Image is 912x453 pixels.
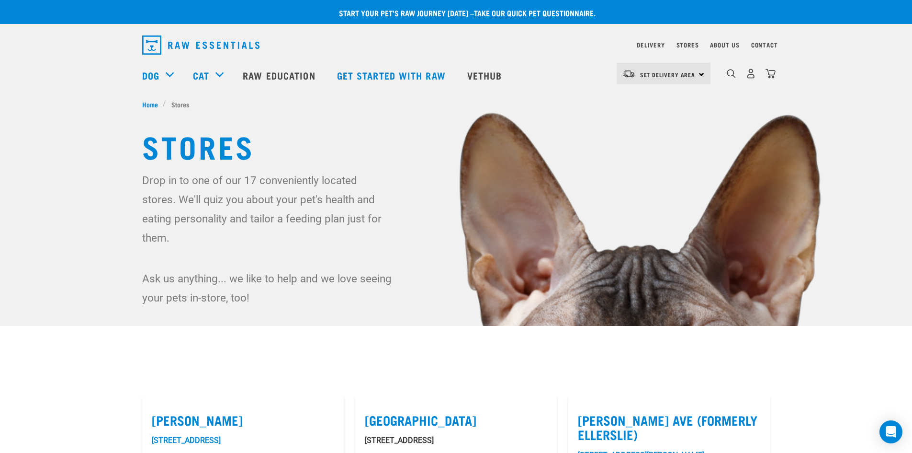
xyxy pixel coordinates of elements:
p: Drop in to one of our 17 conveniently located stores. We'll quiz you about your pet's health and ... [142,171,394,247]
label: [PERSON_NAME] [152,413,334,428]
a: Get started with Raw [327,56,458,94]
div: Open Intercom Messenger [879,420,902,443]
a: Delivery [637,43,664,46]
label: [PERSON_NAME] Ave (Formerly Ellerslie) [578,413,760,442]
a: Contact [751,43,778,46]
img: Raw Essentials Logo [142,35,259,55]
a: Home [142,99,163,109]
a: About Us [710,43,739,46]
a: take our quick pet questionnaire. [474,11,596,15]
nav: breadcrumbs [142,99,770,109]
a: Stores [676,43,699,46]
label: [GEOGRAPHIC_DATA] [365,413,547,428]
img: home-icon@2x.png [766,69,776,79]
a: [STREET_ADDRESS] [152,436,221,445]
img: user.png [746,69,756,79]
nav: dropdown navigation [135,32,778,58]
p: Ask us anything... we like to help and we love seeing your pets in-store, too! [142,269,394,307]
p: [STREET_ADDRESS] [365,435,547,446]
img: van-moving.png [622,70,635,78]
a: Vethub [458,56,514,94]
a: Dog [142,68,159,82]
h1: Stores [142,128,770,163]
a: Raw Education [233,56,327,94]
span: Home [142,99,158,109]
span: Set Delivery Area [640,73,696,76]
img: home-icon-1@2x.png [727,69,736,78]
a: Cat [193,68,209,82]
